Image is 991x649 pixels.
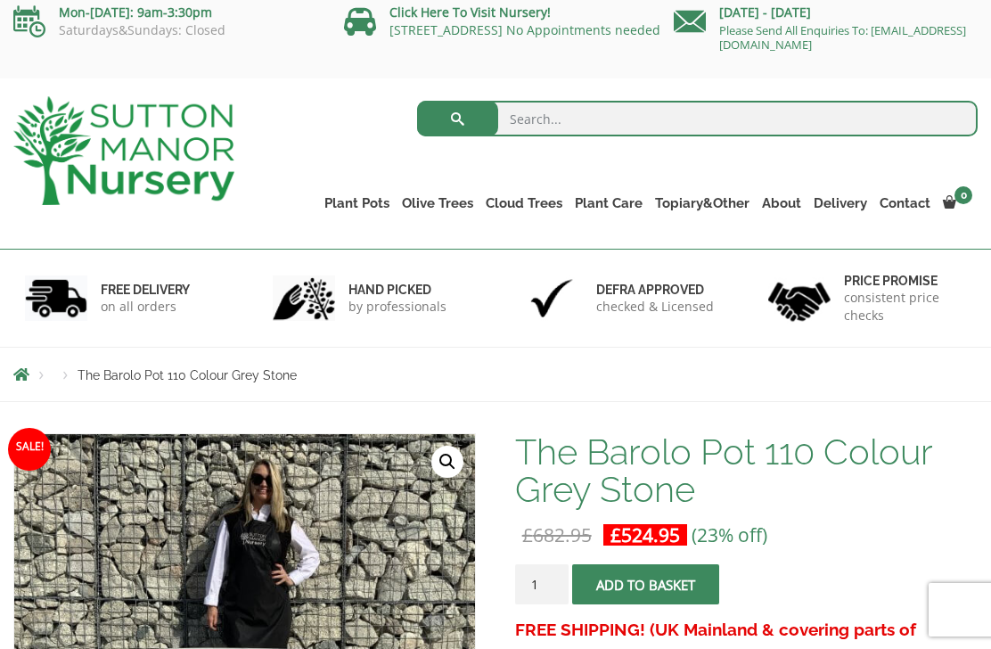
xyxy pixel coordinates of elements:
input: Product quantity [515,564,569,604]
h6: Defra approved [596,282,714,298]
img: 4.jpg [768,271,831,325]
img: 1.jpg [25,275,87,321]
p: consistent price checks [844,289,966,324]
button: Add to basket [572,564,719,604]
p: [DATE] - [DATE] [674,2,978,23]
span: £ [522,522,533,547]
a: Cloud Trees [479,191,569,216]
a: Contact [873,191,937,216]
span: £ [610,522,621,547]
span: (23% off) [692,522,767,547]
img: 2.jpg [273,275,335,321]
img: logo [13,96,234,205]
bdi: 682.95 [522,522,592,547]
span: 0 [954,186,972,204]
h6: hand picked [348,282,446,298]
a: Olive Trees [396,191,479,216]
input: Search... [417,101,978,136]
p: by professionals [348,298,446,316]
a: Click Here To Visit Nursery! [389,4,551,21]
p: on all orders [101,298,190,316]
a: [STREET_ADDRESS] No Appointments needed [389,21,660,38]
a: Please Send All Enquiries To: [EMAIL_ADDRESS][DOMAIN_NAME] [719,22,966,53]
a: Plant Care [569,191,649,216]
a: View full-screen image gallery [431,446,463,478]
p: checked & Licensed [596,298,714,316]
a: 0 [937,191,978,216]
a: Topiary&Other [649,191,756,216]
span: The Barolo Pot 110 Colour Grey Stone [78,368,297,382]
h1: The Barolo Pot 110 Colour Grey Stone [515,433,978,508]
h6: Price promise [844,273,966,289]
a: About [756,191,807,216]
h6: FREE DELIVERY [101,282,190,298]
span: Sale! [8,428,51,471]
img: 3.jpg [520,275,583,321]
a: Plant Pots [318,191,396,216]
nav: Breadcrumbs [13,367,978,382]
p: Mon-[DATE]: 9am-3:30pm [13,2,317,23]
p: Saturdays&Sundays: Closed [13,23,317,37]
bdi: 524.95 [610,522,680,547]
a: Delivery [807,191,873,216]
